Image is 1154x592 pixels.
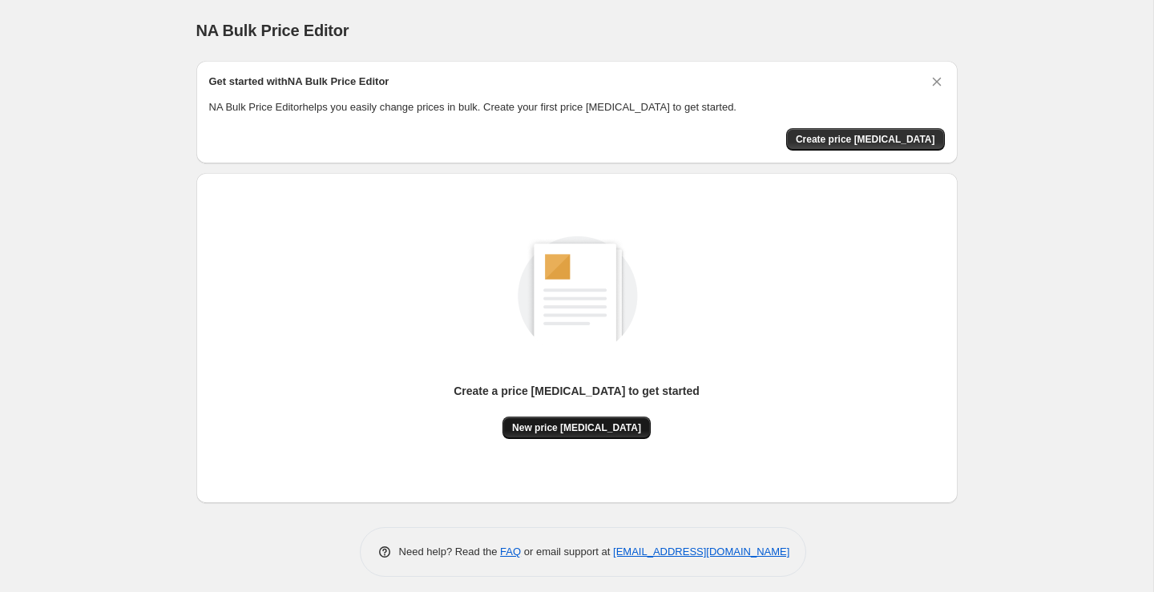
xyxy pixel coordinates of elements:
[929,74,945,90] button: Dismiss card
[796,133,935,146] span: Create price [MEDICAL_DATA]
[613,546,789,558] a: [EMAIL_ADDRESS][DOMAIN_NAME]
[454,383,700,399] p: Create a price [MEDICAL_DATA] to get started
[196,22,349,39] span: NA Bulk Price Editor
[209,99,945,115] p: NA Bulk Price Editor helps you easily change prices in bulk. Create your first price [MEDICAL_DAT...
[502,417,651,439] button: New price [MEDICAL_DATA]
[209,74,389,90] h2: Get started with NA Bulk Price Editor
[512,421,641,434] span: New price [MEDICAL_DATA]
[786,128,945,151] button: Create price change job
[521,546,613,558] span: or email support at
[399,546,501,558] span: Need help? Read the
[500,546,521,558] a: FAQ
